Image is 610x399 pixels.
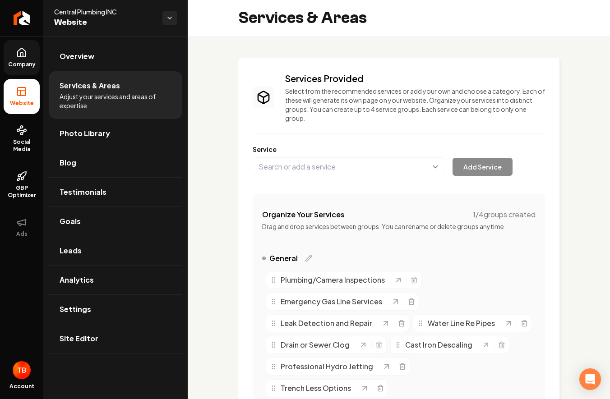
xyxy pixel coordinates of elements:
span: Website [54,16,155,29]
span: Leak Detection and Repair [281,318,372,329]
a: Blog [49,148,182,177]
span: 1 / 4 groups created [473,209,536,220]
span: Ads [13,230,31,238]
span: Services & Areas [60,80,120,91]
a: GBP Optimizer [4,164,40,206]
div: Cast Iron Descaling [394,339,481,350]
label: Service [253,145,545,154]
p: Select from the recommended services or add your own and choose a category. Each of these will ge... [285,87,545,123]
div: Plumbing/Camera Inspections [270,275,394,285]
img: Travis Brown [13,361,31,379]
div: Professional Hydro Jetting [270,361,382,372]
span: Blog [60,157,76,168]
span: Water Line Re Pipes [428,318,495,329]
a: Photo Library [49,119,182,148]
div: Drain or Sewer Clog [270,339,359,350]
span: Photo Library [60,128,110,139]
span: Central Plumbing INC [54,7,155,16]
p: Drag and drop services between groups. You can rename or delete groups anytime. [262,222,536,231]
span: Company [5,61,39,68]
span: Website [6,100,37,107]
span: General [269,253,298,264]
span: Settings [60,304,91,315]
button: Ads [4,210,40,245]
div: Leak Detection and Repair [270,318,381,329]
a: Social Media [4,118,40,160]
span: Site Editor [60,333,98,344]
span: Leads [60,245,82,256]
span: Cast Iron Descaling [405,339,472,350]
span: Analytics [60,275,94,285]
span: Drain or Sewer Clog [281,339,350,350]
a: Settings [49,295,182,324]
h3: Services Provided [285,72,545,85]
div: Trench Less Options [270,383,360,394]
div: Water Line Re Pipes [417,318,504,329]
span: Plumbing/Camera Inspections [281,275,385,285]
img: Rebolt Logo [14,11,30,25]
a: Overview [49,42,182,71]
h4: Organize Your Services [262,209,345,220]
span: Social Media [4,138,40,153]
span: Goals [60,216,81,227]
span: Testimonials [60,187,106,197]
div: Emergency Gas Line Services [270,296,391,307]
a: Company [4,40,40,75]
span: Professional Hydro Jetting [281,361,373,372]
span: Overview [60,51,94,62]
a: Leads [49,236,182,265]
a: Testimonials [49,178,182,206]
a: Goals [49,207,182,236]
span: Trench Less Options [281,383,351,394]
a: Site Editor [49,324,182,353]
button: Open user button [13,361,31,379]
span: Account [9,383,34,390]
a: Analytics [49,266,182,294]
span: Emergency Gas Line Services [281,296,382,307]
span: GBP Optimizer [4,184,40,199]
span: Adjust your services and areas of expertise. [60,92,171,110]
div: Open Intercom Messenger [579,368,601,390]
h2: Services & Areas [238,9,367,27]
